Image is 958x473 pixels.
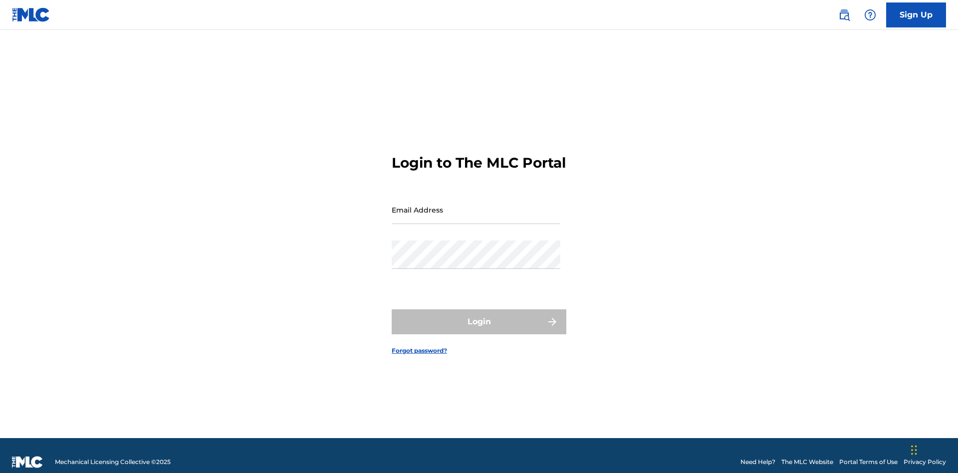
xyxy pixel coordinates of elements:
a: Public Search [834,5,854,25]
span: Mechanical Licensing Collective © 2025 [55,458,171,467]
h3: Login to The MLC Portal [392,154,566,172]
img: MLC Logo [12,7,50,22]
a: Portal Terms of Use [839,458,898,467]
iframe: Chat Widget [908,425,958,473]
img: logo [12,456,43,468]
a: The MLC Website [781,458,833,467]
img: search [838,9,850,21]
div: Help [860,5,880,25]
a: Need Help? [740,458,775,467]
a: Forgot password? [392,346,447,355]
img: help [864,9,876,21]
div: Drag [911,435,917,465]
a: Sign Up [886,2,946,27]
a: Privacy Policy [904,458,946,467]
